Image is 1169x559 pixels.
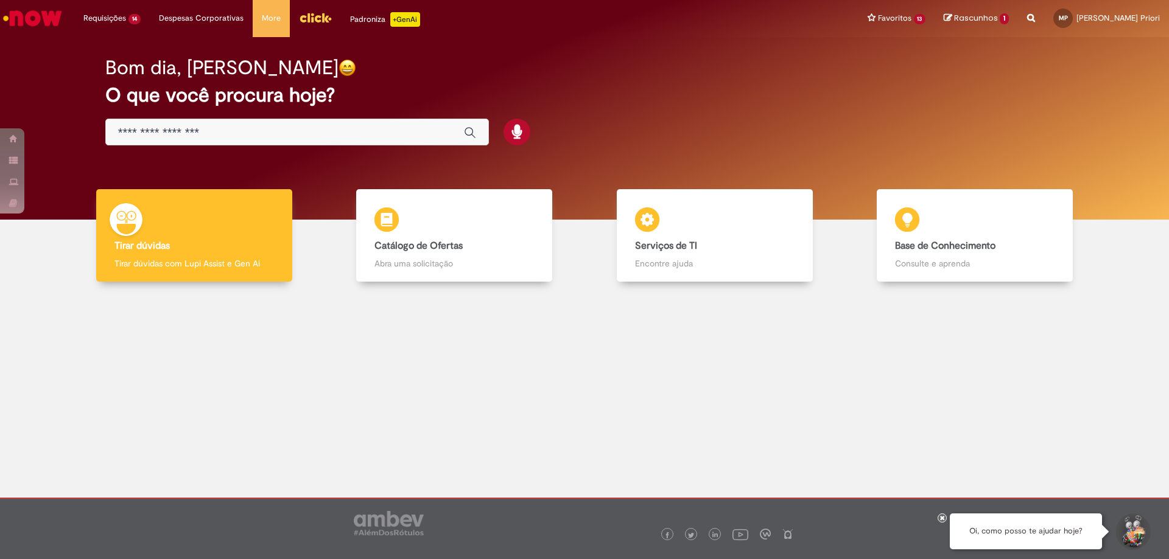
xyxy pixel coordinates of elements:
span: More [262,12,281,24]
img: ServiceNow [1,6,64,30]
span: 1 [1000,13,1009,24]
span: MP [1059,14,1068,22]
img: logo_footer_naosei.png [782,529,793,540]
span: Favoritos [878,12,911,24]
a: Rascunhos [944,13,1009,24]
img: click_logo_yellow_360x200.png [299,9,332,27]
p: Encontre ajuda [635,257,795,269]
div: Oi, como posso te ajudar hoje? [950,513,1102,549]
h2: Bom dia, [PERSON_NAME] [105,57,339,78]
img: logo_footer_youtube.png [732,526,748,542]
a: Catálogo de Ofertas Abra uma solicitação [325,189,585,282]
p: Consulte e aprenda [895,257,1055,269]
span: [PERSON_NAME] Priori [1076,13,1160,23]
p: Tirar dúvidas com Lupi Assist e Gen Ai [114,257,274,269]
p: Abra uma solicitação [374,257,534,269]
b: Base de Conhecimento [895,240,995,252]
img: logo_footer_facebook.png [664,532,670,538]
span: 13 [914,14,926,24]
div: Padroniza [350,12,420,27]
span: Despesas Corporativas [159,12,244,24]
img: happy-face.png [339,59,356,77]
img: logo_footer_linkedin.png [712,532,718,539]
a: Tirar dúvidas Tirar dúvidas com Lupi Assist e Gen Ai [64,189,325,282]
img: logo_footer_ambev_rotulo_gray.png [354,511,424,535]
button: Iniciar Conversa de Suporte [1114,513,1151,550]
img: logo_footer_workplace.png [760,529,771,540]
span: Requisições [83,12,126,24]
b: Serviços de TI [635,240,697,252]
b: Catálogo de Ofertas [374,240,463,252]
p: +GenAi [390,12,420,27]
a: Serviços de TI Encontre ajuda [584,189,845,282]
h2: O que você procura hoje? [105,85,1064,106]
b: Tirar dúvidas [114,240,170,252]
span: Rascunhos [954,12,998,24]
img: logo_footer_twitter.png [688,532,694,538]
a: Base de Conhecimento Consulte e aprenda [845,189,1106,282]
span: 14 [128,14,141,24]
